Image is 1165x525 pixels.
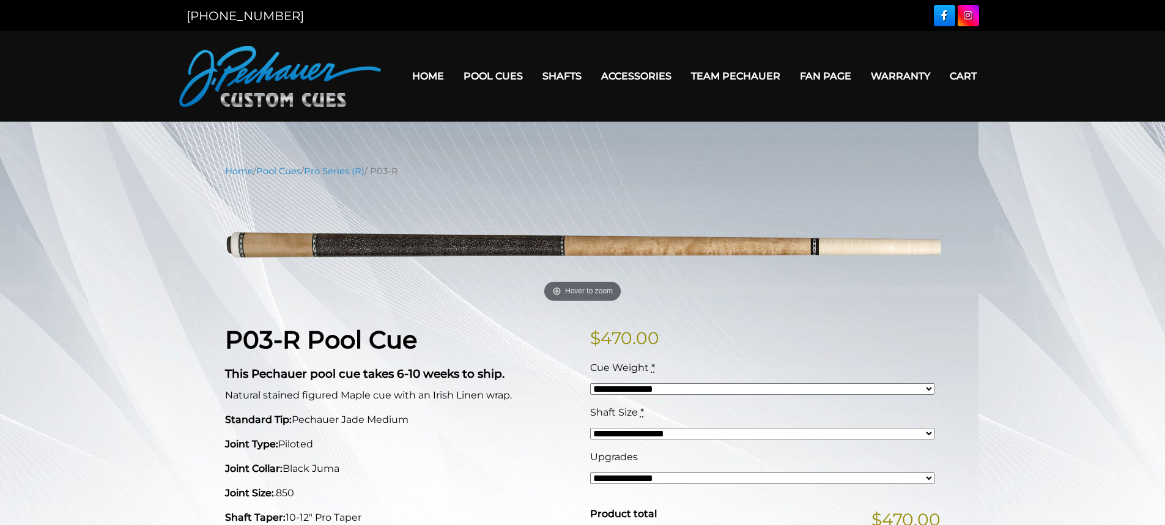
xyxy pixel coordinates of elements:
[225,438,278,450] strong: Joint Type:
[225,325,417,354] strong: P03-R Pool Cue
[256,166,301,177] a: Pool Cues
[533,61,591,92] a: Shafts
[590,451,638,463] span: Upgrades
[590,328,601,348] span: $
[940,61,986,92] a: Cart
[187,9,304,23] a: [PHONE_NUMBER]
[591,61,681,92] a: Accessories
[225,512,286,523] strong: Shaft Taper:
[304,166,364,177] a: Pro Series (R)
[225,510,575,525] p: 10-12" Pro Taper
[225,187,941,306] img: P03-N.png
[861,61,940,92] a: Warranty
[225,388,575,403] p: Natural stained figured Maple cue with an Irish Linen wrap.
[790,61,861,92] a: Fan Page
[590,406,638,418] span: Shaft Size
[225,414,292,425] strong: Standard Tip:
[225,437,575,452] p: Piloted
[651,362,655,373] abbr: required
[590,362,649,373] span: Cue Weight
[225,187,941,306] a: Hover to zoom
[640,406,644,418] abbr: required
[590,508,657,519] span: Product total
[590,328,659,348] bdi: 470.00
[681,61,790,92] a: Team Pechauer
[225,461,575,476] p: Black Juma
[225,463,283,474] strong: Joint Collar:
[225,487,274,499] strong: Joint Size:
[225,413,575,427] p: Pechauer Jade Medium
[179,46,381,107] img: Pechauer Custom Cues
[225,486,575,501] p: .850
[454,61,533,92] a: Pool Cues
[225,164,941,178] nav: Breadcrumb
[402,61,454,92] a: Home
[225,166,253,177] a: Home
[225,367,505,381] strong: This Pechauer pool cue takes 6-10 weeks to ship.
